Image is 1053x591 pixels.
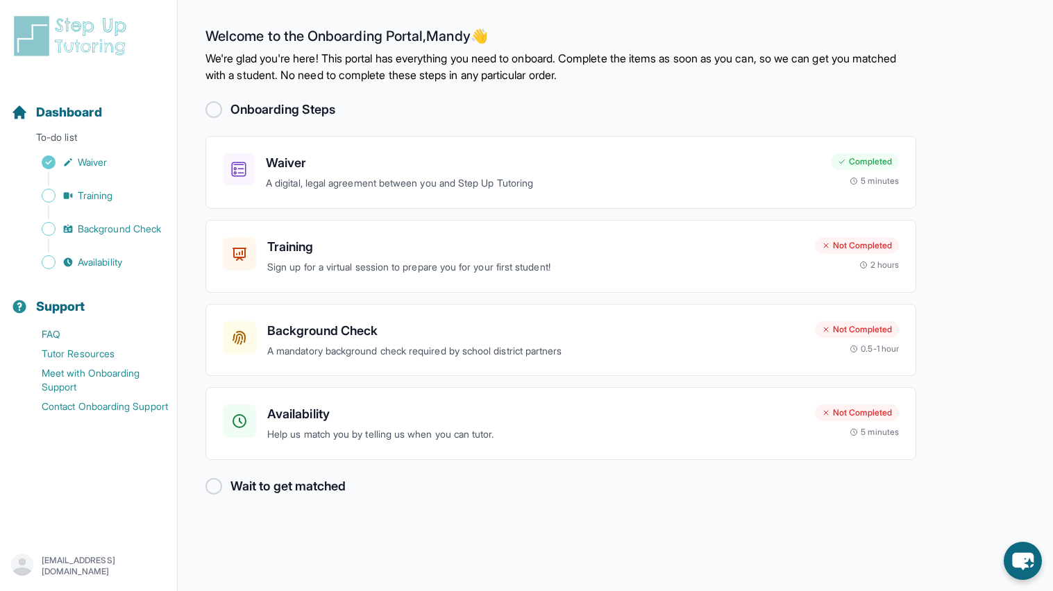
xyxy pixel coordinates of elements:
button: Dashboard [6,80,171,128]
a: Contact Onboarding Support [11,397,177,416]
span: Dashboard [36,103,102,122]
h2: Onboarding Steps [230,100,335,119]
span: Waiver [78,155,107,169]
p: Help us match you by telling us when you can tutor. [267,427,804,443]
a: FAQ [11,325,177,344]
div: Not Completed [815,404,899,421]
div: 2 hours [859,259,900,271]
h3: Waiver [266,153,820,173]
div: Not Completed [815,237,899,254]
a: Waiver [11,153,177,172]
h3: Background Check [267,321,804,341]
a: Background CheckA mandatory background check required by school district partnersNot Completed0.5... [205,304,916,377]
p: Sign up for a virtual session to prepare you for your first student! [267,259,804,275]
span: Training [78,189,113,203]
img: logo [11,14,135,58]
p: We're glad you're here! This portal has everything you need to onboard. Complete the items as soo... [205,50,916,83]
a: TrainingSign up for a virtual session to prepare you for your first student!Not Completed2 hours [205,220,916,293]
a: AvailabilityHelp us match you by telling us when you can tutor.Not Completed5 minutes [205,387,916,460]
h2: Wait to get matched [230,477,346,496]
p: A digital, legal agreement between you and Step Up Tutoring [266,175,820,191]
h3: Availability [267,404,804,424]
div: 0.5-1 hour [850,343,899,354]
span: Background Check [78,222,161,236]
a: Background Check [11,219,177,239]
a: Tutor Resources [11,344,177,363]
a: WaiverA digital, legal agreement between you and Step Up TutoringCompleted5 minutes [205,136,916,209]
a: Meet with Onboarding Support [11,363,177,397]
div: 5 minutes [850,175,899,187]
div: Not Completed [815,321,899,338]
div: Completed [831,153,899,170]
a: Dashboard [11,103,102,122]
a: Training [11,186,177,205]
h2: Welcome to the Onboarding Portal, Mandy 👋 [205,28,916,50]
span: Availability [78,255,122,269]
button: [EMAIL_ADDRESS][DOMAIN_NAME] [11,554,166,579]
p: A mandatory background check required by school district partners [267,343,804,359]
button: chat-button [1004,542,1042,580]
h3: Training [267,237,804,257]
p: [EMAIL_ADDRESS][DOMAIN_NAME] [42,555,166,577]
span: Support [36,297,85,316]
p: To-do list [6,130,171,150]
button: Support [6,275,171,322]
div: 5 minutes [850,427,899,438]
a: Availability [11,252,177,272]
